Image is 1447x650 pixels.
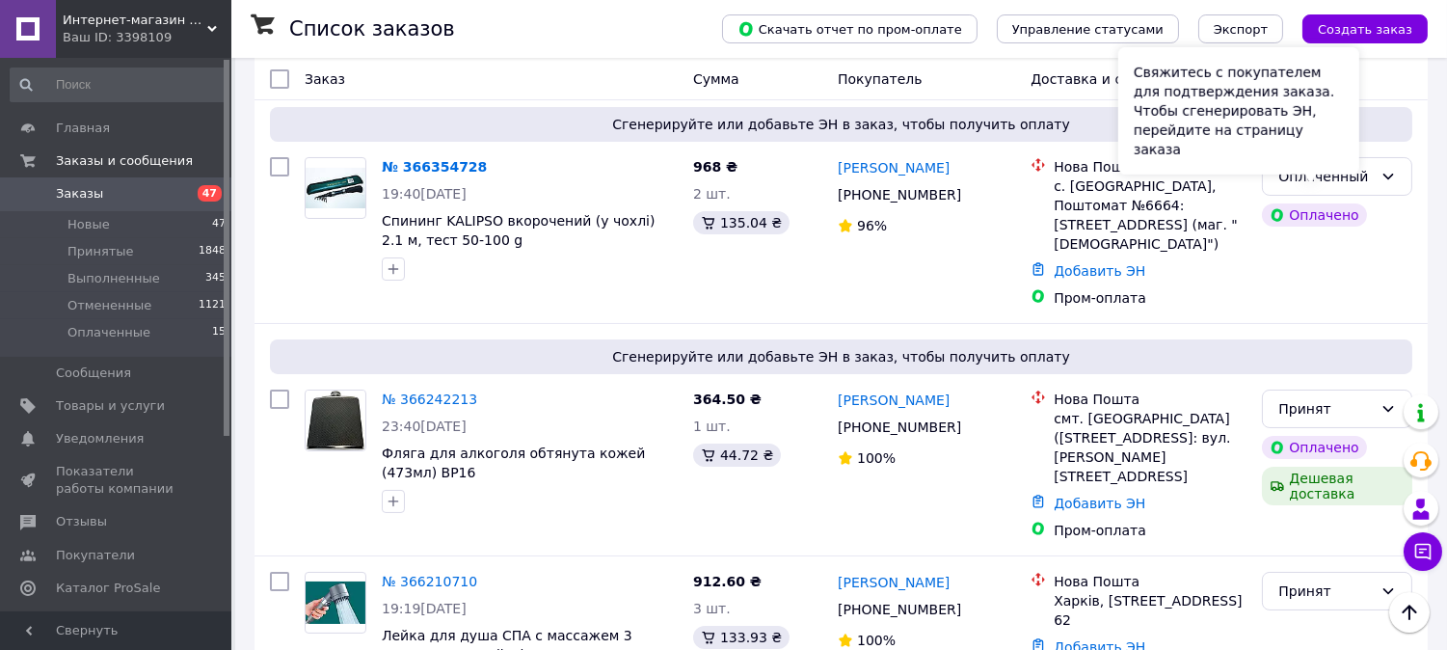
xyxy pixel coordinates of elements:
span: 100% [857,633,896,648]
div: Свяжитесь с покупателем для подтверждения заказа. Чтобы сгенерировать ЭН, перейдите на страницу з... [1118,47,1359,175]
button: Создать заказ [1302,14,1428,43]
button: Наверх [1389,592,1430,633]
div: 135.04 ₴ [693,211,790,234]
span: Интернет-магазин eKarasik [63,12,207,29]
div: Нова Пошта [1054,157,1246,176]
button: Управление статусами [997,14,1179,43]
a: Спининг KALIPSO вкорочений (у чохлі) 2.1 м, тест 50-100 g [382,213,656,248]
span: Новые [67,216,110,233]
img: Фото товару [307,391,364,450]
h1: Список заказов [289,17,455,41]
span: 15 [212,324,226,341]
span: Заказы [56,185,103,203]
span: Заказы и сообщения [56,152,193,170]
span: 1848 [199,243,226,260]
div: [PHONE_NUMBER] [834,181,965,208]
span: 47 [198,185,222,202]
span: 968 ₴ [693,159,737,175]
div: Ваш ID: 3398109 [63,29,231,46]
input: Поиск [10,68,228,102]
div: Оплачено [1262,436,1366,459]
span: 1 шт. [693,419,731,434]
div: 44.72 ₴ [693,444,781,467]
div: Пром-оплата [1054,521,1246,540]
a: № 366242213 [382,392,477,407]
div: [PHONE_NUMBER] [834,596,965,623]
a: Добавить ЭН [1054,263,1145,279]
span: Отмененные [67,297,151,314]
button: Экспорт [1198,14,1283,43]
div: Принят [1278,581,1373,602]
span: 3 шт. [693,601,731,616]
span: Оплаченные [67,324,150,341]
span: Создать заказ [1318,22,1412,37]
span: Заказ [305,71,345,87]
span: Покупатель [838,71,923,87]
span: Выполненные [67,270,160,287]
span: Принятые [67,243,134,260]
a: [PERSON_NAME] [838,391,950,410]
span: Скачать отчет по пром-оплате [737,20,962,38]
span: Сгенерируйте или добавьте ЭН в заказ, чтобы получить оплату [278,115,1405,134]
div: Пром-оплата [1054,288,1246,308]
span: 2 шт. [693,186,731,202]
span: Товары и услуги [56,397,165,415]
span: Уведомления [56,430,144,447]
div: [PHONE_NUMBER] [834,414,965,441]
img: Фото товару [306,582,365,625]
img: Фото товару [306,168,365,208]
div: смт. [GEOGRAPHIC_DATA] ([STREET_ADDRESS]: вул. [PERSON_NAME][STREET_ADDRESS] [1054,409,1246,486]
span: 1121 [199,297,226,314]
a: № 366354728 [382,159,487,175]
div: Нова Пошта [1054,390,1246,409]
span: 364.50 ₴ [693,392,762,407]
span: Показатели работы компании [56,463,178,498]
span: 912.60 ₴ [693,574,762,589]
span: Сгенерируйте или добавьте ЭН в заказ, чтобы получить оплату [278,347,1405,366]
span: Экспорт [1214,22,1268,37]
a: [PERSON_NAME] [838,573,950,592]
span: 345 [205,270,226,287]
span: Управление статусами [1012,22,1164,37]
div: Оплачено [1262,203,1366,227]
a: № 366210710 [382,574,477,589]
a: Фото товару [305,390,366,451]
button: Скачать отчет по пром-оплате [722,14,978,43]
span: Каталог ProSale [56,580,160,597]
a: Добавить ЭН [1054,496,1145,511]
div: Дешевая доставка [1262,467,1412,505]
span: Главная [56,120,110,137]
div: Нова Пошта [1054,572,1246,591]
span: 23:40[DATE] [382,419,467,434]
button: Чат с покупателем [1404,532,1442,571]
div: с. [GEOGRAPHIC_DATA], Поштомат №6664: [STREET_ADDRESS] (маг. "[DEMOGRAPHIC_DATA]") [1054,176,1246,254]
div: Принят [1278,398,1373,420]
div: Оплаченный [1278,166,1373,187]
a: Фото товару [305,572,366,634]
span: Доставка и оплата [1031,71,1165,87]
div: Харків, [STREET_ADDRESS] 62 [1054,591,1246,630]
span: Сообщения [56,365,131,382]
a: [PERSON_NAME] [838,158,950,177]
span: 100% [857,450,896,466]
span: 47 [212,216,226,233]
span: 19:19[DATE] [382,601,467,616]
div: 133.93 ₴ [693,626,790,649]
span: Сумма [693,71,739,87]
a: Фляга для алкоголя обтянута кожей (473мл) BP16 [382,446,645,480]
span: Отзывы [56,513,107,530]
span: 96% [857,218,887,233]
a: Создать заказ [1283,20,1428,36]
a: Фото товару [305,157,366,219]
span: Покупатели [56,547,135,564]
span: 19:40[DATE] [382,186,467,202]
